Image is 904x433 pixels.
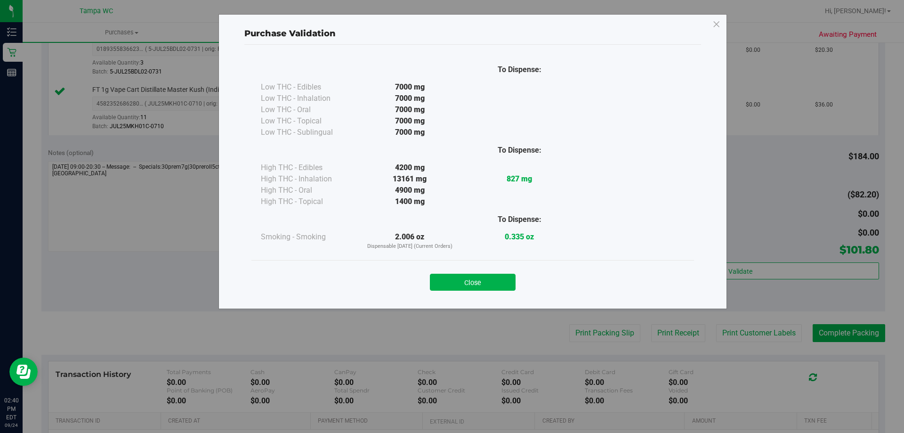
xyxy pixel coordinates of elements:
[505,232,534,241] strong: 0.335 oz
[355,93,465,104] div: 7000 mg
[261,82,355,93] div: Low THC - Edibles
[465,214,574,225] div: To Dispense:
[261,173,355,185] div: High THC - Inhalation
[355,173,465,185] div: 13161 mg
[507,174,532,183] strong: 827 mg
[355,127,465,138] div: 7000 mg
[355,162,465,173] div: 4200 mg
[9,358,38,386] iframe: Resource center
[355,82,465,93] div: 7000 mg
[261,127,355,138] div: Low THC - Sublingual
[261,162,355,173] div: High THC - Edibles
[261,104,355,115] div: Low THC - Oral
[355,185,465,196] div: 4900 mg
[355,231,465,251] div: 2.006 oz
[261,185,355,196] div: High THC - Oral
[261,196,355,207] div: High THC - Topical
[355,196,465,207] div: 1400 mg
[465,145,574,156] div: To Dispense:
[261,231,355,243] div: Smoking - Smoking
[430,274,516,291] button: Close
[355,243,465,251] p: Dispensable [DATE] (Current Orders)
[465,64,574,75] div: To Dispense:
[355,115,465,127] div: 7000 mg
[261,115,355,127] div: Low THC - Topical
[244,28,336,39] span: Purchase Validation
[355,104,465,115] div: 7000 mg
[261,93,355,104] div: Low THC - Inhalation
